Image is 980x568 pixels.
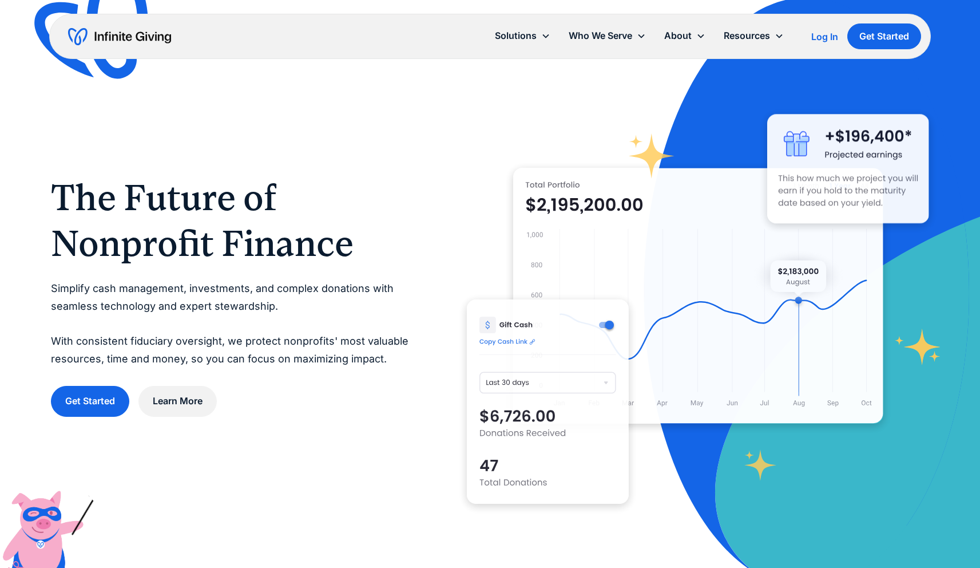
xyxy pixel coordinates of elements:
[569,28,632,44] div: Who We Serve
[664,28,692,44] div: About
[715,23,793,48] div: Resources
[51,386,129,416] a: Get Started
[560,23,655,48] div: Who We Serve
[51,280,421,368] p: Simplify cash management, investments, and complex donations with seamless technology and expert ...
[811,32,838,41] div: Log In
[895,329,941,365] img: fundraising star
[467,299,629,504] img: donation software for nonprofits
[847,23,921,49] a: Get Started
[51,175,421,266] h1: The Future of Nonprofit Finance
[486,23,560,48] div: Solutions
[513,168,883,424] img: nonprofit donation platform
[138,386,217,416] a: Learn More
[655,23,715,48] div: About
[495,28,537,44] div: Solutions
[68,27,171,46] a: home
[811,30,838,44] a: Log In
[724,28,770,44] div: Resources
